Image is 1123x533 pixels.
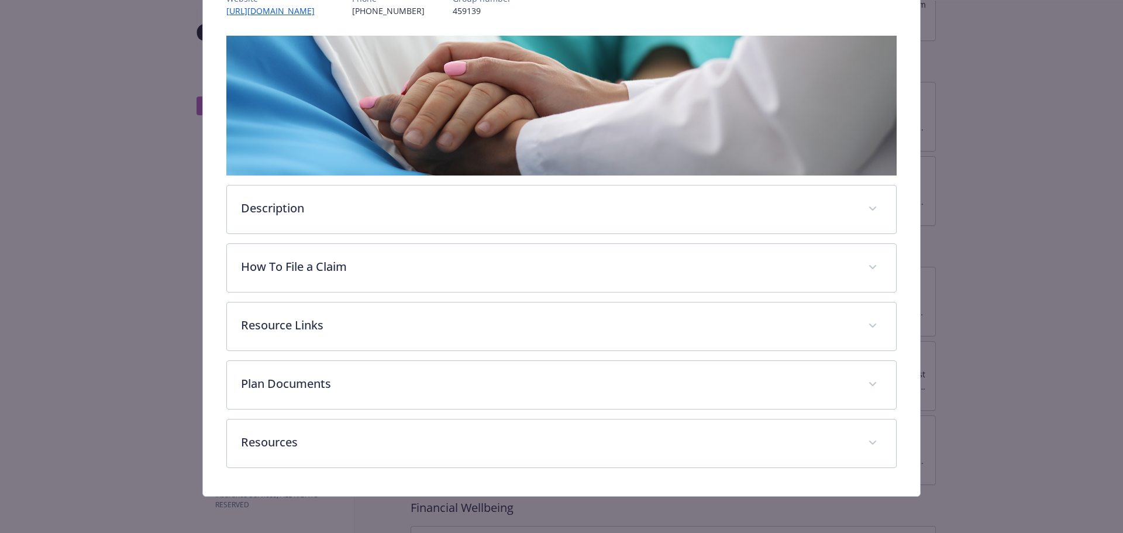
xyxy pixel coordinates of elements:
div: Plan Documents [227,361,897,409]
p: How To File a Claim [241,258,855,276]
img: banner [226,36,897,176]
div: Description [227,185,897,233]
p: Resources [241,434,855,451]
div: How To File a Claim [227,244,897,292]
p: 459139 [453,5,511,17]
p: Resource Links [241,317,855,334]
p: Description [241,200,855,217]
div: Resources [227,419,897,467]
div: Resource Links [227,302,897,350]
a: [URL][DOMAIN_NAME] [226,5,324,16]
p: Plan Documents [241,375,855,393]
p: [PHONE_NUMBER] [352,5,425,17]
